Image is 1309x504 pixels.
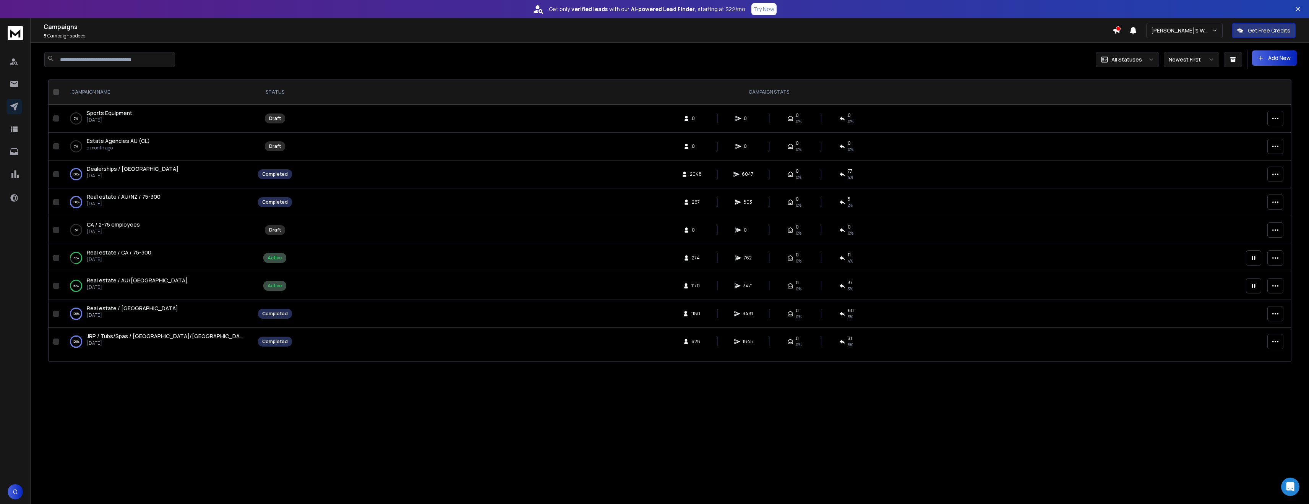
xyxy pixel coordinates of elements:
a: Estate Agencies AU (CL) [87,137,150,145]
p: 100 % [73,170,79,178]
span: Estate Agencies AU (CL) [87,137,150,144]
span: 628 [691,339,700,345]
p: [PERSON_NAME]'s Workspace [1151,27,1212,34]
p: Campaigns added [44,33,1113,39]
span: Dealerships / [GEOGRAPHIC_DATA] [87,165,178,172]
p: 0 % [74,115,78,122]
span: 0% [848,230,853,236]
span: 0% [796,230,801,236]
td: 0%Estate Agencies AU (CL)a month ago [62,133,253,160]
span: 5 % [848,314,853,320]
img: logo [8,26,23,40]
span: 0 [796,280,799,286]
span: 2048 [690,171,702,177]
td: 100%Real estate / [GEOGRAPHIC_DATA][DATE] [62,300,253,328]
span: 9 [44,32,47,39]
strong: verified leads [571,5,608,13]
span: 0% [796,174,801,180]
span: 77 [848,168,852,174]
td: 79%Real estate / CA / 75-300[DATE] [62,244,253,272]
div: Completed [262,311,288,317]
span: 5 [848,196,850,202]
span: 0 [796,168,799,174]
span: 3 % [848,286,853,292]
a: CA / 2-75 employees [87,221,140,229]
div: Completed [262,171,288,177]
p: a month ago [87,145,150,151]
span: 0% [848,146,853,152]
p: 100 % [73,338,79,345]
span: 0% [796,342,801,348]
span: 0 [848,224,851,230]
span: 0 [848,140,851,146]
td: 100%Dealerships / [GEOGRAPHIC_DATA][DATE] [62,160,253,188]
p: [DATE] [87,229,140,235]
span: CA / 2-75 employees [87,221,140,228]
th: CAMPAIGN NAME [62,80,253,105]
p: [DATE] [87,256,151,263]
span: 0 [692,227,699,233]
span: 37 [848,280,853,286]
p: 0 % [74,226,78,234]
p: [DATE] [87,312,178,318]
span: 0 [744,227,751,233]
div: Active [268,283,282,289]
th: STATUS [253,80,297,105]
p: 100 % [73,310,79,318]
span: 3471 [743,283,753,289]
p: Try Now [754,5,774,13]
div: Completed [262,339,288,345]
td: 100%Real estate / AU/NZ / 75-300[DATE] [62,188,253,216]
span: 1845 [743,339,753,345]
a: Real estate / [GEOGRAPHIC_DATA] [87,305,178,312]
span: 31 [848,335,852,342]
span: 0% [796,146,801,152]
button: Newest First [1164,52,1219,67]
span: 1170 [691,283,700,289]
span: 803 [743,199,752,205]
p: All Statuses [1111,56,1142,63]
span: 0% [796,118,801,125]
p: [DATE] [87,117,132,123]
a: JRP / Tubs/Spas / [GEOGRAPHIC_DATA]/[GEOGRAPHIC_DATA] [87,332,246,340]
a: Real estate / AU/NZ / 75-300 [87,193,161,201]
span: 0 [796,196,799,202]
div: Draft [269,115,281,122]
div: Draft [269,227,281,233]
span: 4 % [848,258,853,264]
span: 0 [796,252,799,258]
span: 4 % [848,174,853,180]
a: Real estate / CA / 75-300 [87,249,151,256]
span: 11 [848,252,851,258]
p: 100 % [73,198,79,206]
span: 0 [796,224,799,230]
p: [DATE] [87,340,246,346]
p: [DATE] [87,284,188,290]
button: O [8,484,23,499]
span: 0 [796,335,799,342]
span: 0 [796,308,799,314]
h1: Campaigns [44,22,1113,31]
div: Active [268,255,282,261]
span: 6047 [742,171,753,177]
span: 0 [744,115,751,122]
span: 0 [692,115,699,122]
span: 3481 [743,311,753,317]
span: 0 [692,143,699,149]
td: 0%Sports Equipment[DATE] [62,105,253,133]
p: Get Free Credits [1248,27,1290,34]
p: 0 % [74,143,78,150]
p: Get only with our starting at $22/mo [549,5,745,13]
button: Add New [1252,50,1297,66]
span: 0 [848,112,851,118]
a: Sports Equipment [87,109,132,117]
span: JRP / Tubs/Spas / [GEOGRAPHIC_DATA]/[GEOGRAPHIC_DATA] [87,332,249,340]
span: 0 [796,112,799,118]
span: 0% [796,286,801,292]
p: 79 % [73,254,79,262]
span: 0% [796,258,801,264]
span: 0% [848,118,853,125]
